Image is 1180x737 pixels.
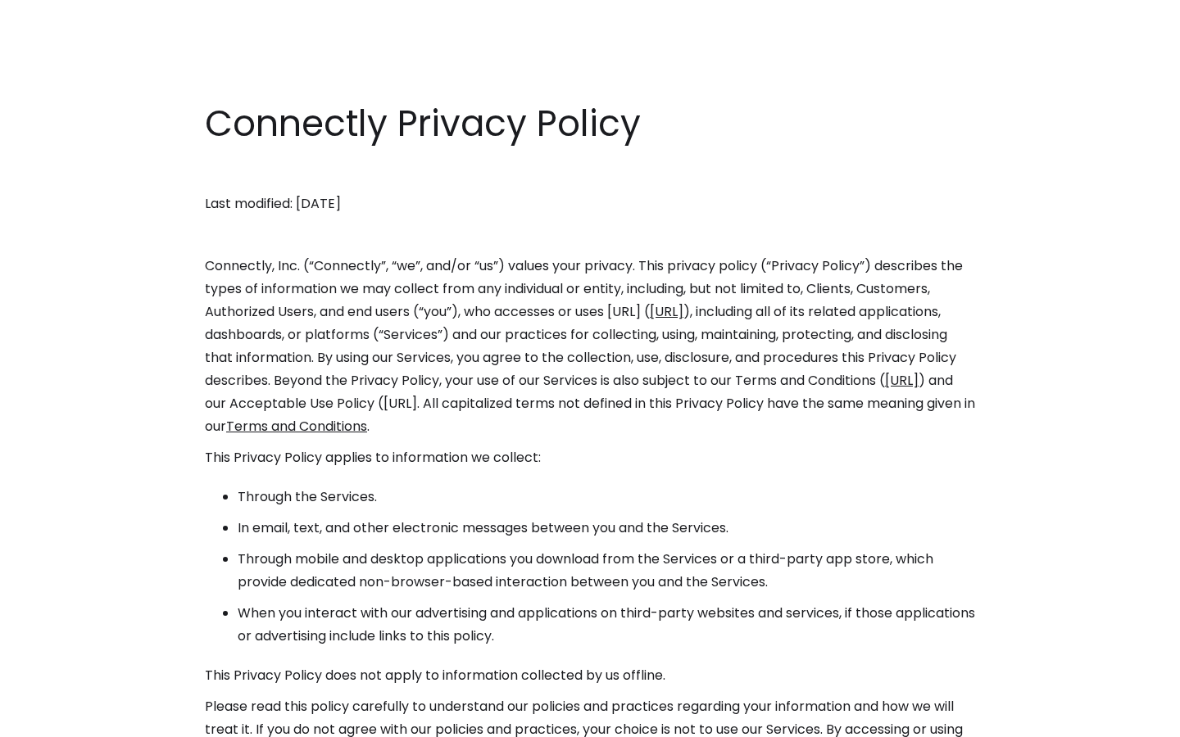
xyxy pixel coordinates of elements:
[205,446,975,469] p: This Privacy Policy applies to information we collect:
[238,486,975,509] li: Through the Services.
[238,517,975,540] li: In email, text, and other electronic messages between you and the Services.
[205,98,975,149] h1: Connectly Privacy Policy
[238,548,975,594] li: Through mobile and desktop applications you download from the Services or a third-party app store...
[205,161,975,184] p: ‍
[205,192,975,215] p: Last modified: [DATE]
[16,707,98,731] aside: Language selected: English
[205,664,975,687] p: This Privacy Policy does not apply to information collected by us offline.
[650,302,683,321] a: [URL]
[226,417,367,436] a: Terms and Conditions
[238,602,975,648] li: When you interact with our advertising and applications on third-party websites and services, if ...
[205,255,975,438] p: Connectly, Inc. (“Connectly”, “we”, and/or “us”) values your privacy. This privacy policy (“Priva...
[885,371,919,390] a: [URL]
[33,708,98,731] ul: Language list
[205,224,975,246] p: ‍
